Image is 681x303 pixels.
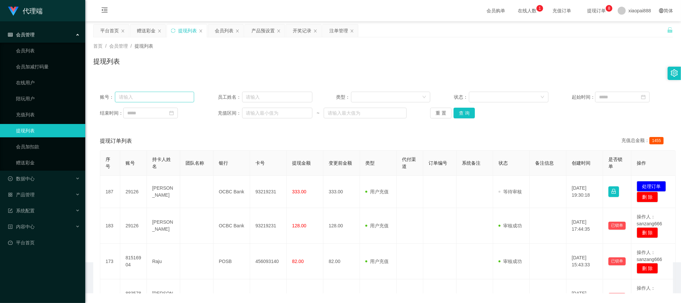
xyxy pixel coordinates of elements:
[659,8,664,13] i: 图标: global
[323,208,360,244] td: 128.00
[540,95,544,100] i: 图标: down
[171,28,175,33] i: 图标: sync
[277,29,281,33] i: 图标: close
[16,108,80,121] a: 充值列表
[292,223,306,228] span: 128.00
[121,29,125,33] i: 图标: close
[499,223,522,228] span: 审核成功
[213,244,250,279] td: POSB
[462,160,481,166] span: 系统备注
[8,224,35,229] span: 内容中心
[329,24,348,37] div: 注单管理
[215,24,233,37] div: 会员列表
[499,160,508,166] span: 状态
[131,43,132,49] span: /
[158,29,162,33] i: 图标: close
[637,214,662,226] span: 操作人：sanzang666
[8,236,80,249] a: 图标: dashboard平台首页
[535,160,554,166] span: 备注信息
[242,108,312,118] input: 请输入最小值为
[292,160,311,166] span: 提现金额
[566,244,603,279] td: [DATE] 15:43:33
[671,69,678,77] i: 图标: setting
[323,244,360,279] td: 82.00
[637,250,662,262] span: 操作人：sanzang666
[16,92,80,105] a: 陪玩用户
[572,160,590,166] span: 创建时间
[312,110,324,117] span: ~
[147,176,180,208] td: [PERSON_NAME]
[667,27,673,33] i: 图标: unlock
[8,176,13,181] i: 图标: check-circle-o
[251,24,275,37] div: 产品预设置
[499,259,522,264] span: 审核成功
[422,95,426,100] i: 图标: down
[100,110,123,117] span: 结束时间：
[147,208,180,244] td: [PERSON_NAME]
[250,208,287,244] td: 93219231
[218,110,242,117] span: 充值区间：
[313,29,317,33] i: 图标: close
[566,208,603,244] td: [DATE] 17:44:35
[8,192,35,197] span: 产品管理
[218,94,242,101] span: 员工姓名：
[255,160,265,166] span: 卡号
[106,157,110,169] span: 序号
[8,7,19,16] img: logo.9652507e.png
[100,94,115,101] span: 账号：
[637,160,646,166] span: 操作
[8,32,35,37] span: 会员管理
[539,5,541,12] p: 1
[608,186,619,197] button: 图标: lock
[608,5,610,12] p: 8
[109,43,128,49] span: 会员管理
[93,0,116,22] i: 图标: menu-fold
[637,263,658,274] button: 删 除
[120,176,147,208] td: 29126
[336,94,351,101] span: 类型：
[430,108,452,118] button: 重 置
[454,108,475,118] button: 查 询
[8,208,13,213] i: 图标: form
[621,137,666,145] div: 充值总金额：
[365,160,375,166] span: 类型
[242,92,312,102] input: 请输入
[100,176,120,208] td: 187
[350,29,354,33] i: 图标: close
[536,5,543,12] sup: 1
[219,160,228,166] span: 银行
[178,24,197,37] div: 提现列表
[93,43,103,49] span: 首页
[100,24,119,37] div: 平台首页
[323,176,360,208] td: 333.00
[365,189,389,194] span: 用户充值
[199,29,203,33] i: 图标: close
[637,181,666,192] button: 处理订单
[120,208,147,244] td: 29126
[147,244,180,279] td: Raju
[16,140,80,153] a: 会员加扣款
[16,60,80,73] a: 会员加减打码量
[213,208,250,244] td: OCBC Bank
[23,0,43,22] h1: 代理端
[429,160,447,166] span: 订单编号
[16,124,80,137] a: 提现列表
[402,157,416,169] span: 代付渠道
[365,259,389,264] span: 用户充值
[185,160,204,166] span: 团队名称
[100,137,132,145] span: 提现订单列表
[250,244,287,279] td: 456093140
[608,222,626,230] button: 已锁单
[169,111,174,115] i: 图标: calendar
[16,156,80,169] a: 赠送彩金
[91,278,676,285] div: 2021
[637,285,662,298] span: 操作人：sanzang666
[100,208,120,244] td: 183
[8,176,35,181] span: 数据中心
[649,137,664,144] span: 1455
[16,44,80,57] a: 会员列表
[641,95,646,99] i: 图标: calendar
[606,5,612,12] sup: 8
[93,56,120,66] h1: 提现列表
[572,94,595,101] span: 起始时间：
